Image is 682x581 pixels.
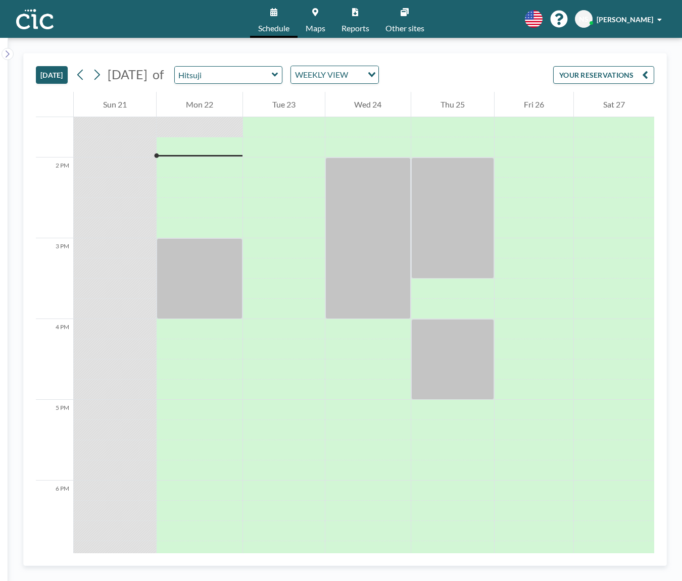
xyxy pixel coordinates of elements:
[36,319,73,400] div: 4 PM
[597,15,653,24] span: [PERSON_NAME]
[157,92,242,117] div: Mon 22
[342,24,369,32] span: Reports
[153,67,164,82] span: of
[175,67,272,83] input: Hitsuji
[258,24,289,32] span: Schedule
[293,68,350,81] span: WEEKLY VIEW
[579,15,589,24] span: NS
[36,157,73,238] div: 2 PM
[36,77,73,157] div: 1 PM
[495,92,573,117] div: Fri 26
[291,66,378,83] div: Search for option
[16,9,54,29] img: organization-logo
[553,66,654,84] button: YOUR RESERVATIONS
[351,68,362,81] input: Search for option
[36,481,73,561] div: 6 PM
[36,66,68,84] button: [DATE]
[36,400,73,481] div: 5 PM
[574,92,654,117] div: Sat 27
[36,238,73,319] div: 3 PM
[74,92,156,117] div: Sun 21
[243,92,325,117] div: Tue 23
[411,92,494,117] div: Thu 25
[108,67,148,82] span: [DATE]
[385,24,424,32] span: Other sites
[325,92,411,117] div: Wed 24
[306,24,325,32] span: Maps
